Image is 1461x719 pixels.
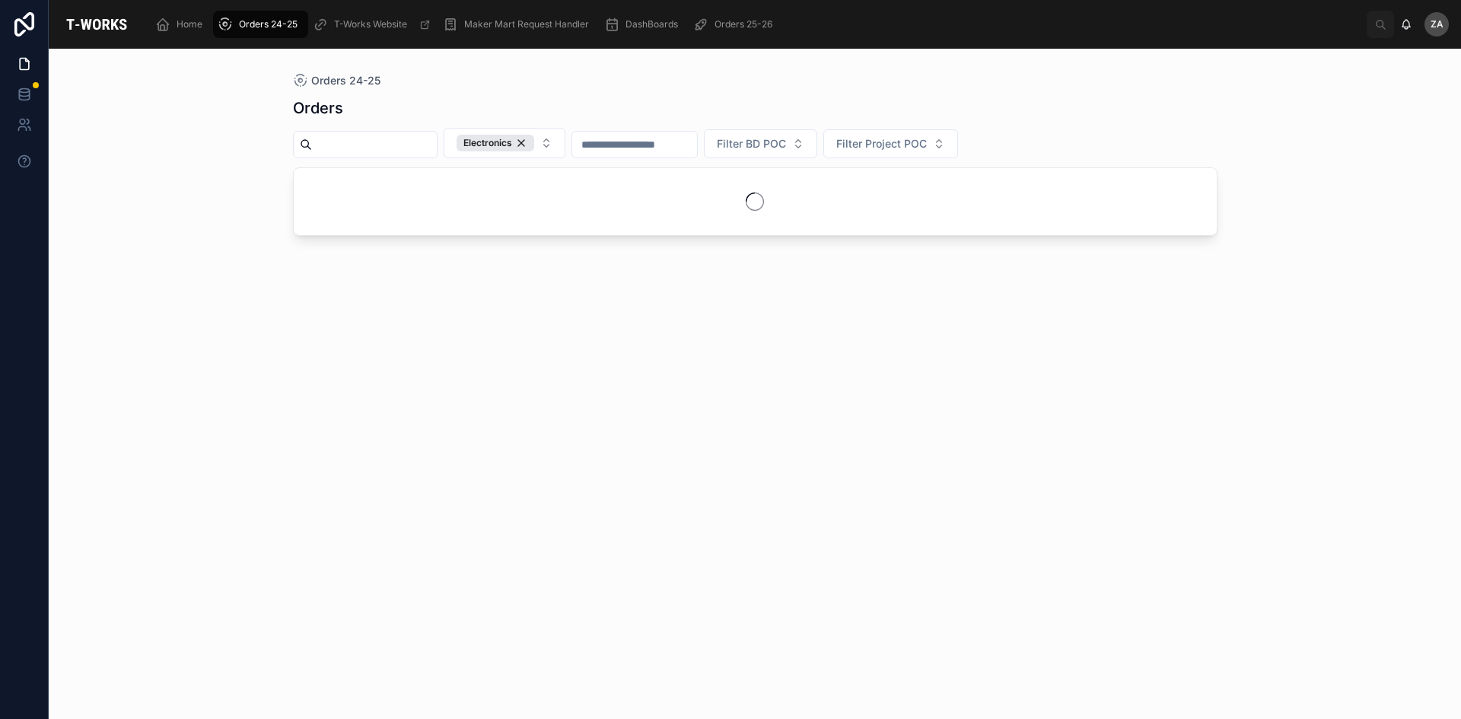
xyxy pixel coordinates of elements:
[1431,18,1443,30] span: Za
[464,18,589,30] span: Maker Mart Request Handler
[293,73,380,88] a: Orders 24-25
[239,18,298,30] span: Orders 24-25
[293,97,343,119] h1: Orders
[177,18,202,30] span: Home
[308,11,438,38] a: T-Works Website
[213,11,308,38] a: Orders 24-25
[836,136,927,151] span: Filter Project POC
[600,11,689,38] a: DashBoards
[625,18,678,30] span: DashBoards
[715,18,772,30] span: Orders 25-26
[151,11,213,38] a: Home
[457,135,534,151] button: Unselect ELECTRONICS
[444,128,565,158] button: Select Button
[145,8,1367,41] div: scrollable content
[61,12,132,37] img: App logo
[823,129,958,158] button: Select Button
[689,11,783,38] a: Orders 25-26
[457,135,534,151] div: Electronics
[717,136,786,151] span: Filter BD POC
[438,11,600,38] a: Maker Mart Request Handler
[334,18,407,30] span: T-Works Website
[704,129,817,158] button: Select Button
[311,73,380,88] span: Orders 24-25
